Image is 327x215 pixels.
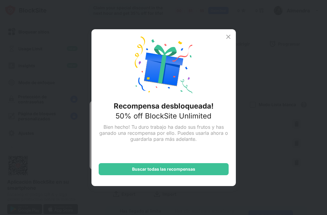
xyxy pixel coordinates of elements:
[116,112,211,120] div: 50% off BlockSite Unlimited
[99,124,229,142] div: Bien hecho! Tu duro trabajo ha dado sus frutos y has ganado una recompensa por ello. Puedes usarl...
[114,102,214,110] div: Recompensa desbloqueada!
[132,167,195,172] div: Buscar todas las recompensas
[135,36,193,94] img: reward-unlock.svg
[225,33,232,40] img: x-button.svg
